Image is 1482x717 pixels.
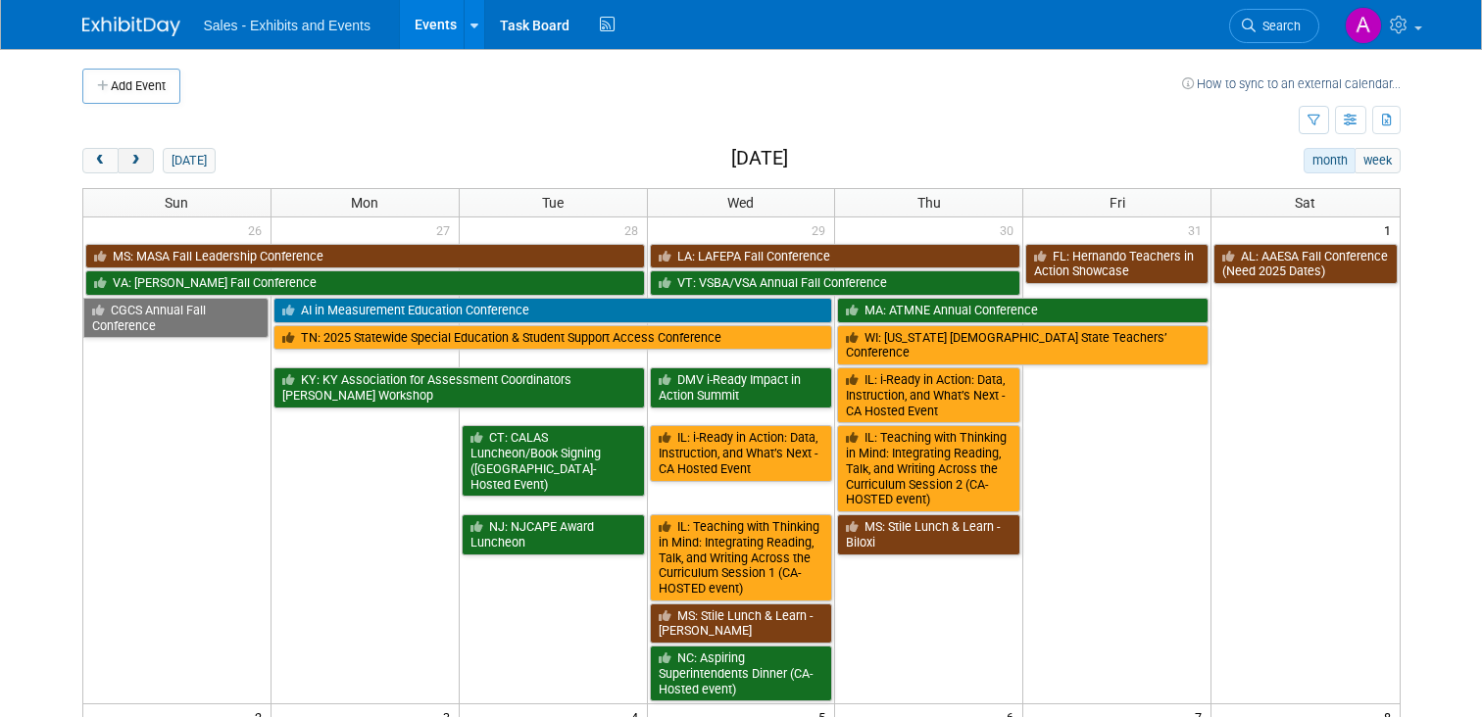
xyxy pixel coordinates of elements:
[462,514,645,554] a: NJ: NJCAPE Award Luncheon
[82,148,119,173] button: prev
[650,367,833,407] a: DMV i-Ready Impact in Action Summit
[1213,244,1397,284] a: AL: AAESA Fall Conference (Need 2025 Dates)
[542,195,564,211] span: Tue
[204,18,370,33] span: Sales - Exhibits and Events
[118,148,154,173] button: next
[837,367,1020,423] a: IL: i-Ready in Action: Data, Instruction, and What’s Next - CA Hosted Event
[837,325,1209,365] a: WI: [US_STATE] [DEMOGRAPHIC_DATA] State Teachers’ Conference
[650,270,1021,296] a: VT: VSBA/VSA Annual Fall Conference
[837,425,1020,512] a: IL: Teaching with Thinking in Mind: Integrating Reading, Talk, and Writing Across the Curriculum ...
[1110,195,1125,211] span: Fri
[1345,7,1382,44] img: Ale Gonzalez
[85,270,645,296] a: VA: [PERSON_NAME] Fall Conference
[837,298,1209,323] a: MA: ATMNE Annual Conference
[731,148,788,169] h2: [DATE]
[82,17,180,36] img: ExhibitDay
[650,514,833,601] a: IL: Teaching with Thinking in Mind: Integrating Reading, Talk, and Writing Across the Curriculum ...
[82,69,180,104] button: Add Event
[650,425,833,481] a: IL: i-Ready in Action: Data, Instruction, and What’s Next - CA Hosted Event
[1382,217,1400,242] span: 1
[1186,217,1210,242] span: 31
[650,244,1021,269] a: LA: LAFEPA Fall Conference
[273,298,833,323] a: AI in Measurement Education Conference
[165,195,188,211] span: Sun
[998,217,1022,242] span: 30
[83,298,269,338] a: CGCS Annual Fall Conference
[917,195,941,211] span: Thu
[727,195,754,211] span: Wed
[650,645,833,701] a: NC: Aspiring Superintendents Dinner (CA-Hosted event)
[462,425,645,497] a: CT: CALAS Luncheon/Book Signing ([GEOGRAPHIC_DATA]-Hosted Event)
[1295,195,1315,211] span: Sat
[650,603,833,644] a: MS: Stile Lunch & Learn - [PERSON_NAME]
[1229,9,1319,43] a: Search
[273,325,833,351] a: TN: 2025 Statewide Special Education & Student Support Access Conference
[163,148,215,173] button: [DATE]
[434,217,459,242] span: 27
[837,514,1020,554] a: MS: Stile Lunch & Learn - Biloxi
[1256,19,1301,33] span: Search
[1182,76,1401,91] a: How to sync to an external calendar...
[351,195,378,211] span: Mon
[246,217,271,242] span: 26
[1025,244,1209,284] a: FL: Hernando Teachers in Action Showcase
[1304,148,1356,173] button: month
[85,244,645,269] a: MS: MASA Fall Leadership Conference
[622,217,647,242] span: 28
[1355,148,1400,173] button: week
[810,217,834,242] span: 29
[273,367,645,407] a: KY: KY Association for Assessment Coordinators [PERSON_NAME] Workshop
